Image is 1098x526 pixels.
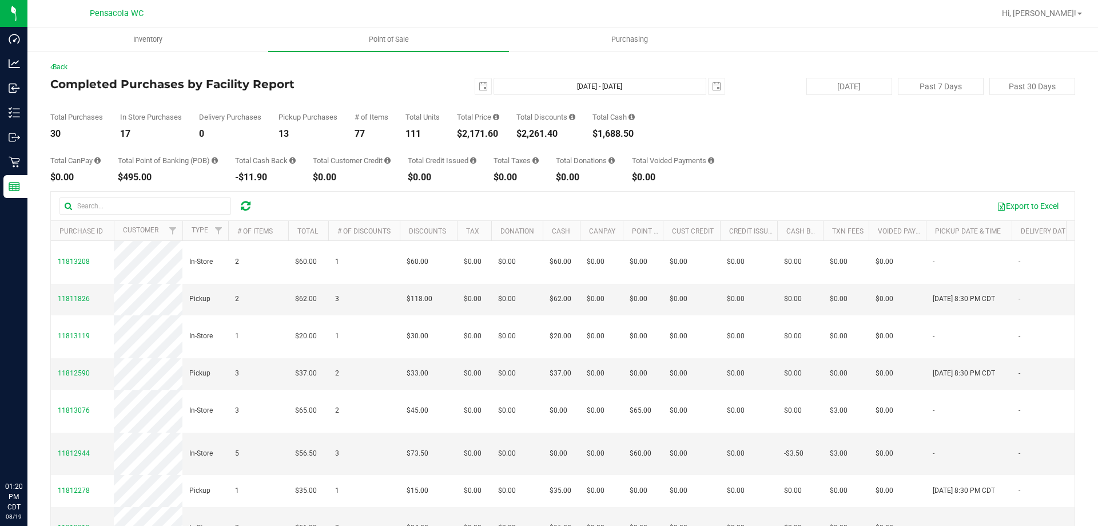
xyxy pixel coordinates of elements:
[498,368,516,379] span: $0.00
[933,368,995,379] span: [DATE] 8:30 PM CDT
[313,157,391,164] div: Total Customer Credit
[335,485,339,496] span: 1
[806,78,892,95] button: [DATE]
[295,485,317,496] span: $35.00
[784,485,802,496] span: $0.00
[550,448,567,459] span: $0.00
[784,368,802,379] span: $0.00
[59,197,231,215] input: Search...
[335,331,339,342] span: 1
[235,294,239,304] span: 2
[50,78,392,90] h4: Completed Purchases by Facility Report
[405,129,440,139] div: 111
[670,485,687,496] span: $0.00
[727,331,745,342] span: $0.00
[1019,405,1020,416] span: -
[9,107,20,118] inline-svg: Inventory
[933,256,934,267] span: -
[235,331,239,342] span: 1
[494,173,539,182] div: $0.00
[407,331,428,342] span: $30.00
[279,129,337,139] div: 13
[1019,331,1020,342] span: -
[235,368,239,379] span: 3
[876,256,893,267] span: $0.00
[830,331,848,342] span: $0.00
[550,405,567,416] span: $0.00
[556,173,615,182] div: $0.00
[830,294,848,304] span: $0.00
[235,405,239,416] span: 3
[94,157,101,164] i: Sum of the successful, non-voided CanPay payment transactions for all purchases in the date range.
[498,405,516,416] span: $0.00
[50,157,101,164] div: Total CanPay
[295,405,317,416] span: $65.00
[120,129,182,139] div: 17
[9,58,20,69] inline-svg: Analytics
[407,485,428,496] span: $15.00
[830,256,848,267] span: $0.00
[335,256,339,267] span: 1
[464,256,482,267] span: $0.00
[313,173,391,182] div: $0.00
[464,485,482,496] span: $0.00
[123,226,158,234] a: Customer
[933,294,995,304] span: [DATE] 8:30 PM CDT
[498,485,516,496] span: $0.00
[118,157,218,164] div: Total Point of Banking (POB)
[50,129,103,139] div: 30
[50,63,67,71] a: Back
[279,113,337,121] div: Pickup Purchases
[784,294,802,304] span: $0.00
[295,368,317,379] span: $37.00
[50,173,101,182] div: $0.00
[516,129,575,139] div: $2,261.40
[58,332,90,340] span: 11813119
[935,227,1001,235] a: Pickup Date & Time
[632,157,714,164] div: Total Voided Payments
[58,449,90,457] span: 11812944
[120,113,182,121] div: In Store Purchases
[58,406,90,414] span: 11813076
[58,487,90,495] span: 11812278
[592,113,635,121] div: Total Cash
[589,227,615,235] a: CanPay
[407,448,428,459] span: $73.50
[933,331,934,342] span: -
[295,256,317,267] span: $60.00
[933,405,934,416] span: -
[876,405,893,416] span: $0.00
[1021,227,1069,235] a: Delivery Date
[587,448,604,459] span: $0.00
[876,448,893,459] span: $0.00
[550,294,571,304] span: $62.00
[355,129,388,139] div: 77
[727,405,745,416] span: $0.00
[295,294,317,304] span: $62.00
[408,173,476,182] div: $0.00
[550,331,571,342] span: $20.00
[876,331,893,342] span: $0.00
[832,227,864,235] a: Txn Fees
[670,368,687,379] span: $0.00
[670,256,687,267] span: $0.00
[457,129,499,139] div: $2,171.60
[212,157,218,164] i: Sum of the successful, non-voided point-of-banking payment transactions, both via payment termina...
[355,113,388,121] div: # of Items
[587,331,604,342] span: $0.00
[670,448,687,459] span: $0.00
[1019,294,1020,304] span: -
[235,256,239,267] span: 2
[672,227,714,235] a: Cust Credit
[1019,448,1020,459] span: -
[199,129,261,139] div: 0
[784,405,802,416] span: $0.00
[235,485,239,496] span: 1
[59,227,103,235] a: Purchase ID
[630,405,651,416] span: $65.00
[335,294,339,304] span: 3
[830,485,848,496] span: $0.00
[498,294,516,304] span: $0.00
[556,157,615,164] div: Total Donations
[550,256,571,267] span: $60.00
